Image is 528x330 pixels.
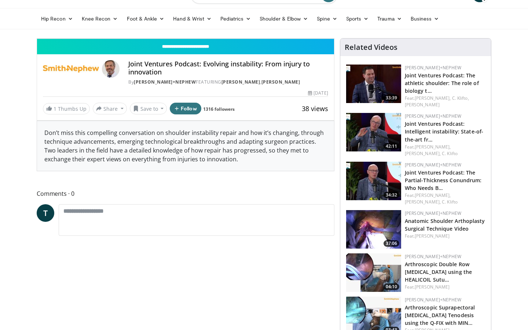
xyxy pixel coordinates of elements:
[405,72,479,94] a: Joint Ventures Podcast: The athletic shoulder: The role of biology t…
[373,11,406,26] a: Trauma
[405,297,461,303] a: [PERSON_NAME]+Nephew
[122,11,169,26] a: Foot & Ankle
[37,204,54,222] a: T
[384,192,399,198] span: 34:32
[169,11,216,26] a: Hand & Wrist
[346,65,401,103] a: 33:39
[442,150,458,157] a: C. Klifto
[405,95,485,108] div: Feat.
[37,11,77,26] a: Hip Recon
[43,60,99,78] img: Smith+Nephew
[415,284,450,290] a: [PERSON_NAME]
[384,95,399,101] span: 33:39
[384,143,399,150] span: 42:11
[406,11,444,26] a: Business
[442,199,458,205] a: C. Klifto
[415,144,451,150] a: [PERSON_NAME],
[384,283,399,290] span: 04:10
[405,199,441,205] a: [PERSON_NAME],
[405,210,461,216] a: [PERSON_NAME]+Nephew
[261,79,300,85] a: [PERSON_NAME]
[405,162,461,168] a: [PERSON_NAME]+Nephew
[405,120,483,143] a: Joint Ventures Podcast: Intelligent instability: State-of-the-art fr…
[346,253,401,292] img: 345ce7d3-2add-4b96-8847-ea7888355abc.150x105_q85_crop-smart_upscale.jpg
[312,11,341,26] a: Spine
[415,233,450,239] a: [PERSON_NAME]
[384,240,399,247] span: 37:06
[128,79,328,85] div: By FEATURING ,
[128,60,328,76] h4: Joint Ventures Podcast: Evolving instability: From injury to innovation
[346,162,401,200] img: 5807bf09-abca-4062-84b7-711dbcc3ea56.150x105_q85_crop-smart_upscale.jpg
[342,11,373,26] a: Sports
[405,192,485,205] div: Feat.
[415,95,451,101] a: [PERSON_NAME],
[405,144,485,157] div: Feat.
[130,103,167,114] button: Save to
[405,261,472,283] a: Arthroscopic Double Row [MEDICAL_DATA] using the HEALICOIL Sutu…
[405,253,461,260] a: [PERSON_NAME]+Nephew
[77,11,122,26] a: Knee Recon
[54,105,56,112] span: 1
[405,284,485,290] div: Feat.
[346,210,401,249] a: 37:06
[405,304,475,326] a: Arthroscopic Suprapectoral [MEDICAL_DATA] Tenodesis using the Q-FIX with MIN…
[203,106,235,112] a: 1316 followers
[37,189,334,198] span: Comments 0
[346,113,401,151] img: 68fb0319-defd-40d2-9a59-ac066b7d8959.150x105_q85_crop-smart_upscale.jpg
[346,162,401,200] a: 34:32
[346,210,401,249] img: 4ad8d6c8-ee64-4599-baa1-cc9db944930a.150x105_q85_crop-smart_upscale.jpg
[102,60,120,78] img: Avatar
[405,150,441,157] a: [PERSON_NAME],
[216,11,255,26] a: Pediatrics
[405,217,485,232] a: Anatomic Shoulder Arthoplasty Surgical Technique Video
[221,79,260,85] a: [PERSON_NAME]
[255,11,312,26] a: Shoulder & Elbow
[405,169,482,191] a: Joint Ventures Podcast: The Partial-Thickness Conundrum: Who Needs B…
[405,113,461,119] a: [PERSON_NAME]+Nephew
[37,121,334,171] div: Don’t miss this compelling conversation on shoulder instability repair and how it’s changing, thr...
[345,43,397,52] h4: Related Videos
[170,103,201,114] button: Follow
[405,102,440,108] a: [PERSON_NAME]
[415,192,451,198] a: [PERSON_NAME],
[346,65,401,103] img: f5a36523-4014-4b26-ba0a-1980c1b51253.150x105_q85_crop-smart_upscale.jpg
[43,103,90,114] a: 1 Thumbs Up
[346,253,401,292] a: 04:10
[346,113,401,151] a: 42:11
[302,104,328,113] span: 38 views
[93,103,127,114] button: Share
[405,233,485,239] div: Feat.
[308,90,328,96] div: [DATE]
[405,65,461,71] a: [PERSON_NAME]+Nephew
[134,79,196,85] a: [PERSON_NAME]+Nephew
[452,95,469,101] a: C. Klifto,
